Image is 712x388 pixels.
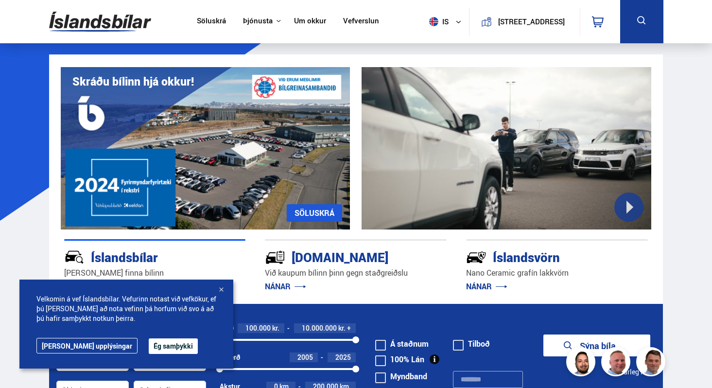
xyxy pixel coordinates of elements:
h1: Skráðu bílinn hjá okkur! [72,75,194,88]
a: NÁNAR [466,281,507,292]
span: + [347,324,351,332]
label: Á staðnum [375,340,429,348]
span: 2025 [335,353,351,362]
button: Ég samþykki [149,338,198,354]
span: 2005 [297,353,313,362]
button: Sýna bíla [543,335,650,356]
img: svg+xml;base64,PHN2ZyB4bWxucz0iaHR0cDovL3d3dy53My5vcmcvMjAwMC9zdmciIHdpZHRoPSI1MTIiIGhlaWdodD0iNT... [429,17,438,26]
span: kr. [338,324,346,332]
span: kr. [272,324,279,332]
p: Nano Ceramic grafín lakkvörn [466,267,648,279]
a: SÖLUSKRÁ [287,204,342,222]
label: Myndband [375,372,427,380]
img: eKx6w-_Home_640_.png [61,67,350,229]
img: nhp88E3Fdnt1Opn2.png [568,349,597,378]
a: NÁNAR [265,281,306,292]
img: JRvxyua_JYH6wB4c.svg [64,247,85,267]
a: Söluskrá [197,17,226,27]
img: G0Ugv5HjCgRt.svg [49,6,151,37]
a: [PERSON_NAME] upplýsingar [36,338,138,353]
span: Velkomin á vef Íslandsbílar. Vefurinn notast við vefkökur, ef þú [PERSON_NAME] að nota vefinn þá ... [36,294,216,323]
div: [DOMAIN_NAME] [265,248,412,265]
span: 10.000.000 [302,323,337,333]
span: 100.000 [245,323,271,333]
span: is [425,17,450,26]
button: Þjónusta [243,17,273,26]
p: Við kaupum bílinn þinn gegn staðgreiðslu [265,267,447,279]
a: Vefverslun [343,17,379,27]
label: 100% Lán [375,355,424,363]
a: [STREET_ADDRESS] [475,8,574,35]
p: [PERSON_NAME] finna bílinn [64,267,246,279]
img: -Svtn6bYgwAsiwNX.svg [466,247,486,267]
button: [STREET_ADDRESS] [496,18,567,26]
button: is [425,7,469,36]
a: Um okkur [294,17,326,27]
img: siFngHWaQ9KaOqBr.png [603,349,632,378]
img: FbJEzSuNWCJXmdc-.webp [638,349,667,378]
div: Íslandsbílar [64,248,211,265]
label: Tilboð [453,340,490,348]
div: Íslandsvörn [466,248,613,265]
img: tr5P-W3DuiFaO7aO.svg [265,247,285,267]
